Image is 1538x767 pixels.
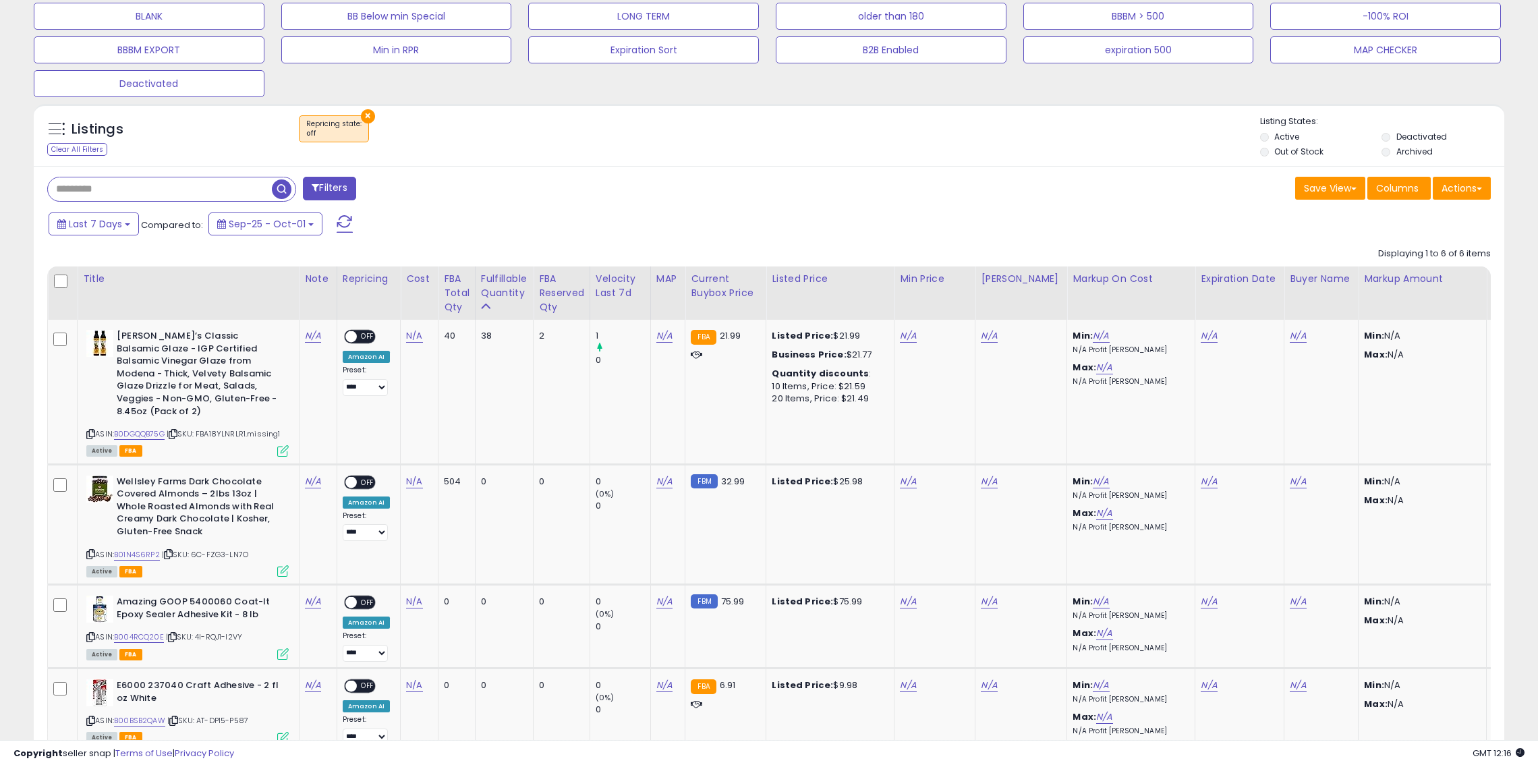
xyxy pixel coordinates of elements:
[117,476,281,542] b: Wellsley Farms Dark Chocolate Covered Almonds – 2lbs 13oz | Whole Roasted Almonds with Real Cream...
[1396,131,1447,142] label: Deactivated
[721,475,745,488] span: 32.99
[167,428,281,439] span: | SKU: FBA18YLNRLR1.missing1
[721,595,745,608] span: 75.99
[305,475,321,488] a: N/A
[343,366,390,396] div: Preset:
[981,272,1061,286] div: [PERSON_NAME]
[1023,36,1254,63] button: expiration 500
[162,549,248,560] span: | SKU: 6C-FZG3-LN7O
[1367,177,1431,200] button: Columns
[1270,36,1501,63] button: MAP CHECKER
[115,747,173,760] a: Terms of Use
[1093,475,1109,488] a: N/A
[1093,679,1109,692] a: N/A
[357,331,378,343] span: OFF
[720,679,736,691] span: 6.91
[1096,361,1112,374] a: N/A
[596,330,650,342] div: 1
[305,679,321,692] a: N/A
[481,679,523,691] div: 0
[343,351,390,363] div: Amazon AI
[1364,596,1476,608] p: N/A
[656,679,673,692] a: N/A
[343,617,390,629] div: Amazon AI
[981,679,997,692] a: N/A
[481,596,523,608] div: 0
[1073,710,1096,723] b: Max:
[86,330,289,455] div: ASIN:
[1073,595,1093,608] b: Min:
[1260,115,1505,128] p: Listing States:
[1364,475,1384,488] strong: Min:
[539,476,579,488] div: 0
[86,679,289,742] div: ASIN:
[539,272,584,314] div: FBA Reserved Qty
[406,329,422,343] a: N/A
[141,219,203,231] span: Compared to:
[656,272,679,286] div: MAP
[481,272,528,300] div: Fulfillable Quantity
[1364,698,1476,710] p: N/A
[1364,348,1388,361] strong: Max:
[1073,475,1093,488] b: Min:
[596,692,615,703] small: (0%)
[691,330,716,345] small: FBA
[406,679,422,692] a: N/A
[1073,272,1189,286] div: Markup on Cost
[357,597,378,608] span: OFF
[656,329,673,343] a: N/A
[86,476,289,575] div: ASIN:
[772,329,833,342] b: Listed Price:
[1290,272,1352,286] div: Buyer Name
[361,109,375,123] button: ×
[117,596,281,624] b: Amazing GOOP 5400060 Coat-It Epoxy Sealer Adhesive Kit - 8 lb
[1096,710,1112,724] a: N/A
[1274,146,1323,157] label: Out of Stock
[772,330,884,342] div: $21.99
[357,476,378,488] span: OFF
[1073,345,1185,355] p: N/A Profit [PERSON_NAME]
[539,596,579,608] div: 0
[1201,595,1217,608] a: N/A
[772,349,884,361] div: $21.77
[444,330,465,342] div: 40
[1364,272,1481,286] div: Markup Amount
[1364,330,1476,342] p: N/A
[305,272,331,286] div: Note
[357,681,378,692] span: OFF
[539,679,579,691] div: 0
[1364,614,1388,627] strong: Max:
[406,595,422,608] a: N/A
[772,393,884,405] div: 20 Items, Price: $21.49
[772,367,869,380] b: Quantity discounts
[981,475,997,488] a: N/A
[776,3,1006,30] button: older than 180
[900,475,916,488] a: N/A
[1073,611,1185,621] p: N/A Profit [PERSON_NAME]
[981,329,997,343] a: N/A
[1073,361,1096,374] b: Max:
[305,595,321,608] a: N/A
[1073,523,1185,532] p: N/A Profit [PERSON_NAME]
[86,596,113,623] img: 51ujk3Z6EkL._SL40_.jpg
[772,476,884,488] div: $25.98
[114,631,164,643] a: B004RCQ20E
[167,715,248,726] span: | SKU: AT-DP15-P587
[1364,349,1476,361] p: N/A
[444,596,465,608] div: 0
[86,649,117,660] span: All listings currently available for purchase on Amazon
[343,631,390,662] div: Preset:
[772,596,884,608] div: $75.99
[772,348,846,361] b: Business Price:
[86,445,117,457] span: All listings currently available for purchase on Amazon
[596,272,645,300] div: Velocity Last 7d
[691,474,717,488] small: FBM
[117,679,281,708] b: E6000 237040 Craft Adhesive - 2 fl oz White
[1096,507,1112,520] a: N/A
[86,566,117,577] span: All listings currently available for purchase on Amazon
[772,368,884,380] div: :
[34,36,264,63] button: BBBM EXPORT
[1284,266,1359,320] th: CSV column name: cust_attr_4_Buyer Name
[1073,507,1096,519] b: Max:
[1364,595,1384,608] strong: Min:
